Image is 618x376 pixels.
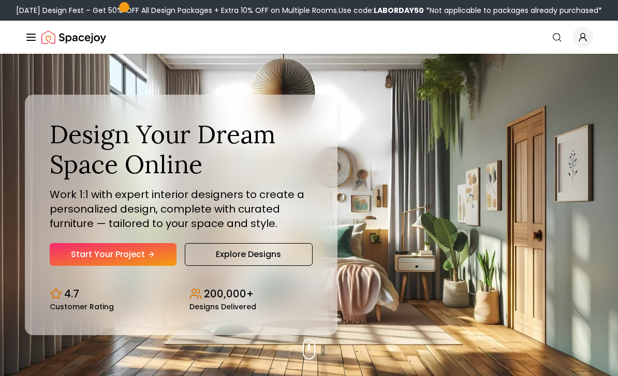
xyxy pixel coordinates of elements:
[374,5,424,16] b: LABORDAY50
[50,187,313,231] p: Work 1:1 with expert interior designers to create a personalized design, complete with curated fu...
[25,21,593,54] nav: Global
[339,5,424,16] span: Use code:
[50,278,313,310] div: Design stats
[50,119,313,179] h1: Design Your Dream Space Online
[204,287,254,301] p: 200,000+
[185,243,313,266] a: Explore Designs
[41,27,106,48] a: Spacejoy
[41,27,106,48] img: Spacejoy Logo
[50,243,176,266] a: Start Your Project
[50,303,114,310] small: Customer Rating
[64,287,79,301] p: 4.7
[189,303,256,310] small: Designs Delivered
[16,5,602,16] div: [DATE] Design Fest – Get 50% OFF All Design Packages + Extra 10% OFF on Multiple Rooms.
[424,5,602,16] span: *Not applicable to packages already purchased*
